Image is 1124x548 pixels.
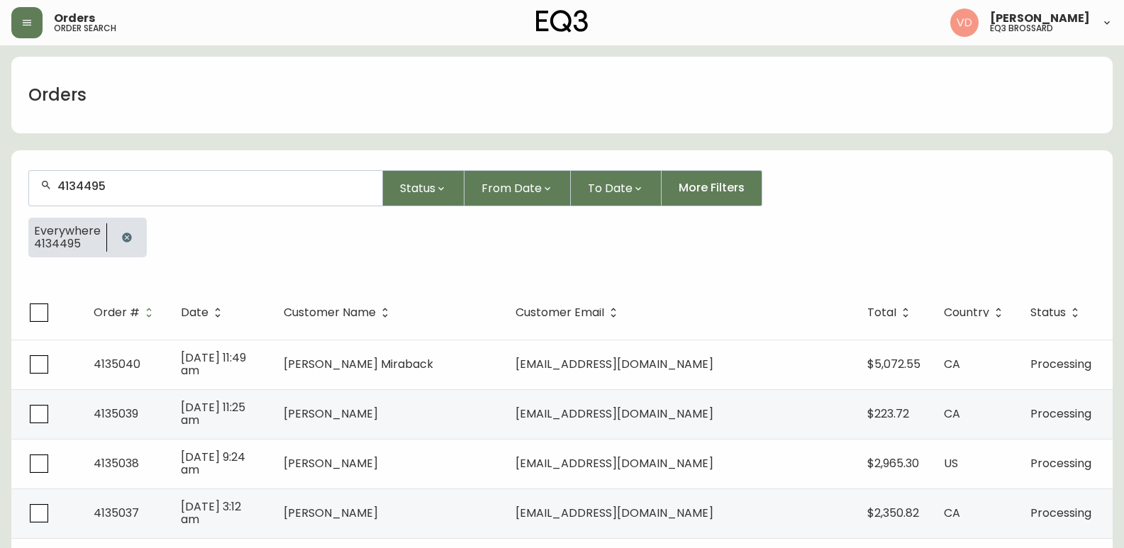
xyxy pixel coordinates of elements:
span: [EMAIL_ADDRESS][DOMAIN_NAME] [516,505,713,521]
span: [PERSON_NAME] [284,505,378,521]
span: [EMAIL_ADDRESS][DOMAIN_NAME] [516,455,713,471]
span: Customer Name [284,306,394,319]
button: Status [383,170,464,206]
span: [DATE] 3:12 am [181,498,241,527]
span: Status [1030,308,1066,317]
span: 4135038 [94,455,139,471]
span: Processing [1030,455,1091,471]
span: From Date [482,179,542,197]
span: $223.72 [867,406,909,422]
span: [PERSON_NAME] [284,455,378,471]
h5: order search [54,24,116,33]
span: [PERSON_NAME] Miraback [284,356,433,372]
span: Status [400,179,435,197]
span: [DATE] 9:24 am [181,449,245,478]
span: Order # [94,306,158,319]
span: Total [867,308,896,317]
span: Status [1030,306,1084,319]
span: Orders [54,13,95,24]
span: $2,350.82 [867,505,919,521]
span: CA [944,406,960,422]
span: Date [181,306,227,319]
span: Processing [1030,356,1091,372]
h5: eq3 brossard [990,24,1053,33]
button: From Date [464,170,571,206]
span: More Filters [679,180,745,196]
span: Processing [1030,505,1091,521]
span: Customer Email [516,306,623,319]
span: Country [944,308,989,317]
span: CA [944,505,960,521]
span: [PERSON_NAME] [284,406,378,422]
span: $2,965.30 [867,455,919,471]
span: Customer Name [284,308,376,317]
span: [DATE] 11:25 am [181,399,245,428]
span: Customer Email [516,308,604,317]
span: [EMAIL_ADDRESS][DOMAIN_NAME] [516,356,713,372]
h1: Orders [28,83,87,107]
span: Processing [1030,406,1091,422]
span: To Date [588,179,633,197]
span: 4134495 [34,237,101,250]
span: [PERSON_NAME] [990,13,1090,24]
span: [DATE] 11:49 am [181,350,246,379]
span: Country [944,306,1008,319]
span: Everywhere [34,225,101,237]
span: 4135037 [94,505,139,521]
span: Total [867,306,915,319]
input: Search [57,179,371,193]
img: 34cbe8de67806989076631741e6a7c6b [950,9,979,37]
span: CA [944,356,960,372]
span: US [944,455,958,471]
span: 4135040 [94,356,140,372]
span: Order # [94,308,140,317]
span: 4135039 [94,406,138,422]
img: logo [536,10,589,33]
span: Date [181,308,208,317]
span: $5,072.55 [867,356,920,372]
span: [EMAIL_ADDRESS][DOMAIN_NAME] [516,406,713,422]
button: More Filters [662,170,762,206]
button: To Date [571,170,662,206]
